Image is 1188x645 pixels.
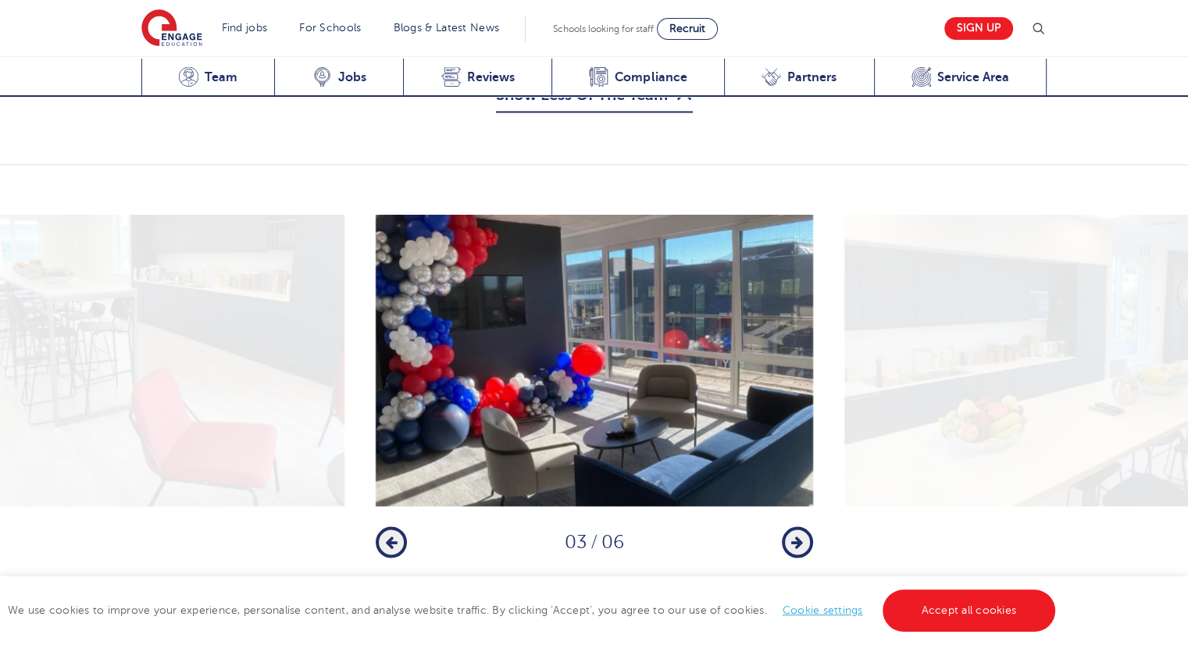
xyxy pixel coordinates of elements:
span: Team [205,69,237,85]
a: Reviews [403,59,551,97]
span: / [587,531,601,552]
a: Service Area [874,59,1047,97]
a: Sign up [944,17,1013,40]
span: 03 [565,531,587,552]
a: Jobs [274,59,403,97]
span: Jobs [338,69,366,85]
a: Recruit [657,18,718,40]
a: Team [141,59,275,97]
a: Blogs & Latest News [394,22,500,34]
a: Partners [724,59,874,97]
span: Recruit [669,23,705,34]
span: Service Area [937,69,1009,85]
a: Compliance [551,59,724,97]
span: Compliance [615,69,687,85]
button: Show Less Of The Team [496,83,693,112]
a: Find jobs [222,22,268,34]
span: Schools looking for staff [553,23,654,34]
span: We use cookies to improve your experience, personalise content, and analyse website traffic. By c... [8,604,1059,616]
a: For Schools [299,22,361,34]
img: Engage Education [141,9,202,48]
a: Accept all cookies [883,590,1056,632]
span: Partners [787,69,837,85]
span: 06 [601,531,624,552]
a: Cookie settings [783,604,863,616]
span: Reviews [467,69,515,85]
